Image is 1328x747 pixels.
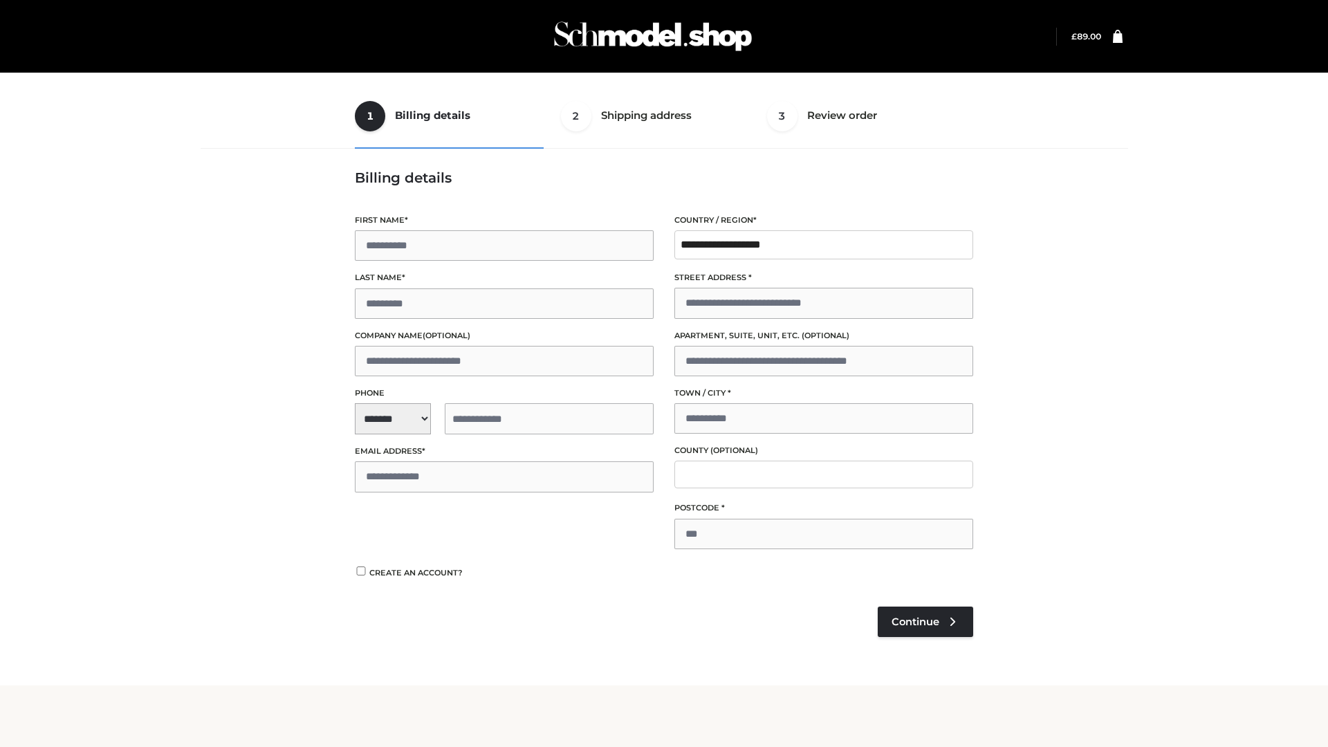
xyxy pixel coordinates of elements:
[355,214,654,227] label: First name
[674,444,973,457] label: County
[878,607,973,637] a: Continue
[674,329,973,342] label: Apartment, suite, unit, etc.
[674,214,973,227] label: Country / Region
[674,271,973,284] label: Street address
[355,387,654,400] label: Phone
[369,568,463,578] span: Create an account?
[1071,31,1077,41] span: £
[423,331,470,340] span: (optional)
[674,387,973,400] label: Town / City
[802,331,849,340] span: (optional)
[549,9,757,64] img: Schmodel Admin 964
[355,271,654,284] label: Last name
[355,445,654,458] label: Email address
[355,329,654,342] label: Company name
[710,445,758,455] span: (optional)
[1071,31,1101,41] bdi: 89.00
[355,566,367,575] input: Create an account?
[1071,31,1101,41] a: £89.00
[355,169,973,186] h3: Billing details
[892,616,939,628] span: Continue
[674,501,973,515] label: Postcode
